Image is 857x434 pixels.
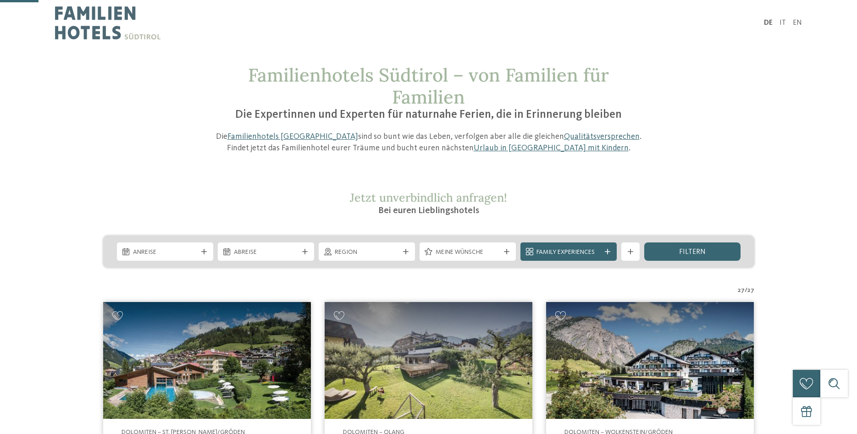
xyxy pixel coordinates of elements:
span: Jetzt unverbindlich anfragen! [350,190,507,205]
span: Region [335,248,399,257]
a: Qualitätsversprechen [564,132,640,141]
span: Meine Wünsche [436,248,500,257]
span: Abreise [234,248,298,257]
span: Die Expertinnen und Experten für naturnahe Ferien, die in Erinnerung bleiben [235,109,622,121]
a: IT [780,19,786,27]
span: Family Experiences [536,248,601,257]
img: Familienhotels gesucht? Hier findet ihr die besten! [103,302,311,419]
span: filtern [679,248,706,256]
span: Bei euren Lieblingshotels [378,206,479,215]
span: / [745,286,747,295]
a: EN [793,19,802,27]
span: Anreise [133,248,197,257]
span: 27 [738,286,745,295]
span: Familienhotels Südtirol – von Familien für Familien [248,63,609,109]
a: DE [764,19,773,27]
a: Familienhotels [GEOGRAPHIC_DATA] [227,132,358,141]
p: Die sind so bunt wie das Leben, verfolgen aber alle die gleichen . Findet jetzt das Familienhotel... [211,131,647,154]
img: Familienhotels gesucht? Hier findet ihr die besten! [325,302,532,419]
span: 27 [747,286,754,295]
a: Urlaub in [GEOGRAPHIC_DATA] mit Kindern [474,144,629,152]
img: Familienhotels gesucht? Hier findet ihr die besten! [546,302,754,419]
